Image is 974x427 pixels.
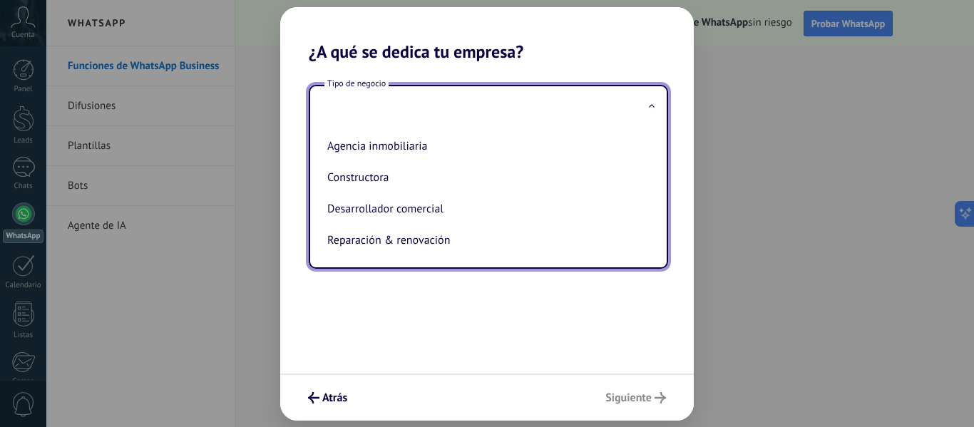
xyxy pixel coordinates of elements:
[322,130,650,162] li: Agencia inmobiliaria
[322,225,650,256] li: Reparación & renovación
[302,386,354,410] button: Atrás
[322,393,347,403] span: Atrás
[280,7,694,62] h2: ¿A qué se dedica tu empresa?
[322,193,650,225] li: Desarrollador comercial
[324,78,389,90] span: Tipo de negocio
[322,162,650,193] li: Constructora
